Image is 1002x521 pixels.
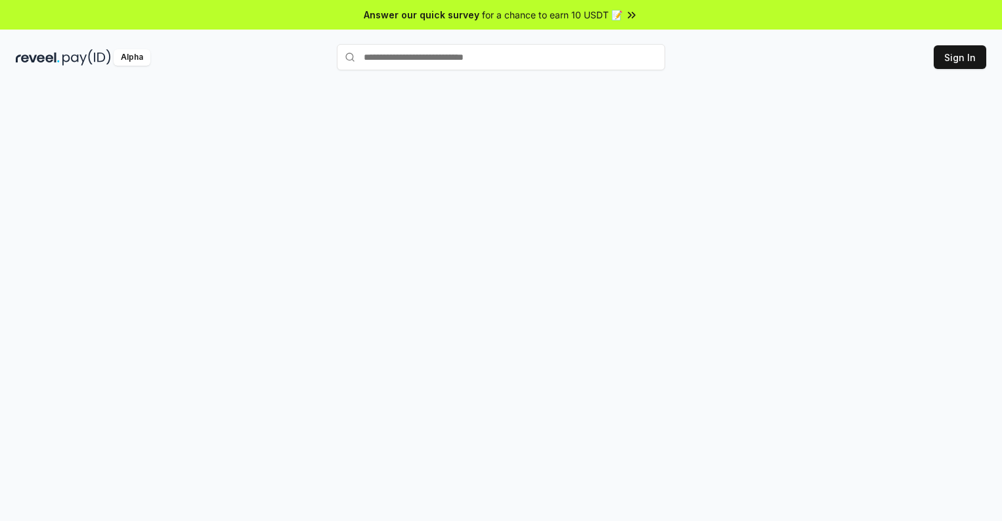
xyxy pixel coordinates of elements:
[482,8,622,22] span: for a chance to earn 10 USDT 📝
[62,49,111,66] img: pay_id
[934,45,986,69] button: Sign In
[364,8,479,22] span: Answer our quick survey
[16,49,60,66] img: reveel_dark
[114,49,150,66] div: Alpha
